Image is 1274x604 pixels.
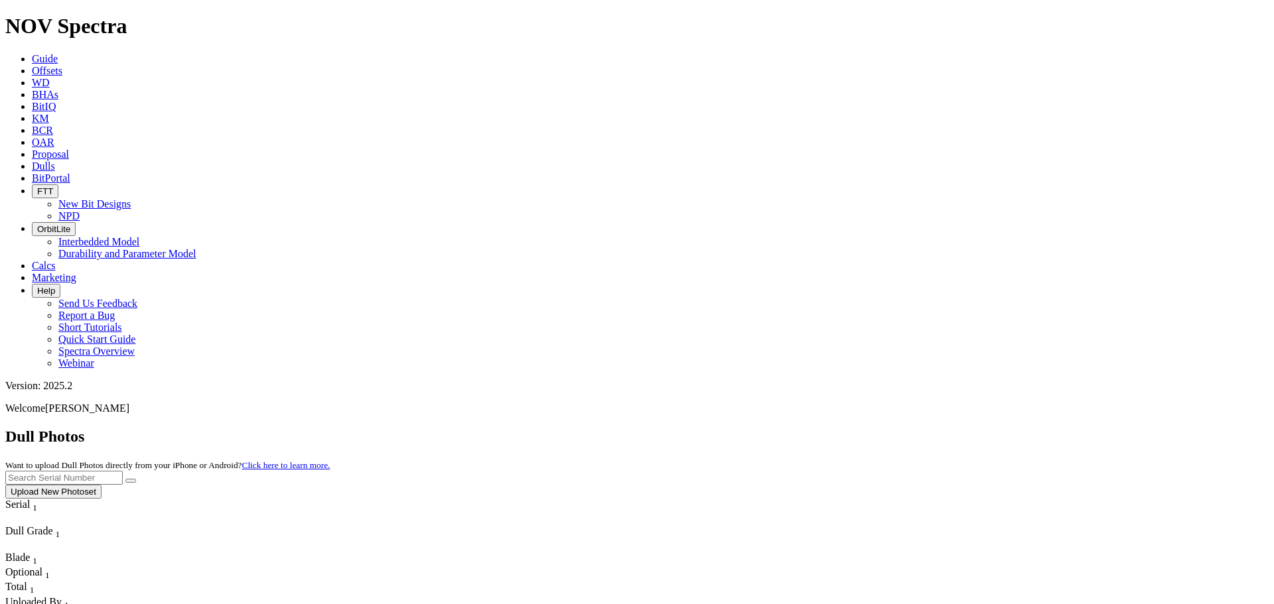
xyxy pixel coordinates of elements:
[32,89,58,100] a: BHAs
[32,160,55,172] a: Dulls
[5,402,1269,414] p: Welcome
[58,333,135,345] a: Quick Start Guide
[58,322,122,333] a: Short Tutorials
[30,585,35,595] sub: 1
[5,485,102,499] button: Upload New Photoset
[33,556,37,566] sub: 1
[5,581,27,592] span: Total
[58,198,131,210] a: New Bit Designs
[33,499,37,510] span: Sort None
[58,345,135,357] a: Spectra Overview
[56,525,60,536] span: Sort None
[32,184,58,198] button: FTT
[37,286,55,296] span: Help
[32,149,69,160] a: Proposal
[5,552,30,563] span: Blade
[56,529,60,539] sub: 1
[5,513,62,525] div: Column Menu
[58,236,139,247] a: Interbedded Model
[33,552,37,563] span: Sort None
[30,581,35,592] span: Sort None
[5,14,1269,38] h1: NOV Spectra
[45,570,50,580] sub: 1
[58,248,196,259] a: Durability and Parameter Model
[32,125,53,136] a: BCR
[58,298,137,309] a: Send Us Feedback
[45,402,129,414] span: [PERSON_NAME]
[32,272,76,283] a: Marketing
[5,499,62,513] div: Serial Sort None
[5,380,1269,392] div: Version: 2025.2
[5,499,30,510] span: Serial
[5,566,42,577] span: Optional
[37,224,70,234] span: OrbitLite
[32,101,56,112] a: BitIQ
[33,503,37,513] sub: 1
[5,428,1269,446] h2: Dull Photos
[5,552,52,566] div: Sort None
[5,581,52,595] div: Sort None
[58,310,115,321] a: Report a Bug
[5,525,98,552] div: Sort None
[37,186,53,196] span: FTT
[5,525,98,540] div: Dull Grade Sort None
[58,210,80,221] a: NPD
[5,471,123,485] input: Search Serial Number
[5,460,330,470] small: Want to upload Dull Photos directly from your iPhone or Android?
[45,566,50,577] span: Sort None
[32,260,56,271] a: Calcs
[5,540,98,552] div: Column Menu
[32,113,49,124] a: KM
[5,566,52,581] div: Sort None
[5,525,53,536] span: Dull Grade
[32,53,58,64] a: Guide
[32,284,60,298] button: Help
[32,65,62,76] a: Offsets
[5,581,52,595] div: Total Sort None
[32,222,76,236] button: OrbitLite
[5,566,52,581] div: Optional Sort None
[58,357,94,369] a: Webinar
[32,77,50,88] a: WD
[5,552,52,566] div: Blade Sort None
[242,460,330,470] a: Click here to learn more.
[32,137,54,148] a: OAR
[5,499,62,525] div: Sort None
[32,172,70,184] a: BitPortal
